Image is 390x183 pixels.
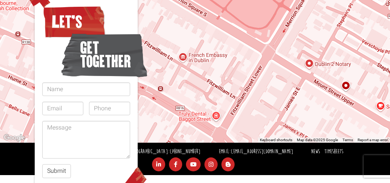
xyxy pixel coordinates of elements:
button: Submit [42,164,71,178]
a: Timesheets [324,148,343,155]
span: Let’s [42,3,106,41]
a: News [311,148,320,155]
button: Keyboard shortcuts [260,137,292,143]
input: Email [42,102,83,115]
input: Phone [89,102,130,115]
span: get together [61,29,147,80]
span: Map data ©2025 Google [297,138,338,142]
li: Email: [217,146,295,157]
img: Google [2,133,27,143]
a: [PHONE_NUMBER] [170,148,200,155]
input: Name [42,82,130,96]
a: Terms (opens in new tab) [342,138,353,142]
a: Report a map error [358,138,388,142]
a: Open this area in Google Maps (opens a new window) [2,133,27,143]
li: [GEOGRAPHIC_DATA]: [128,146,202,157]
a: [EMAIL_ADDRESS][DOMAIN_NAME] [231,148,293,155]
